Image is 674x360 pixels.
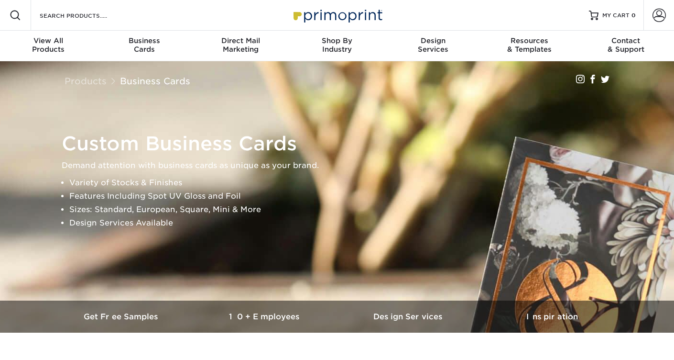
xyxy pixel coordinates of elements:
[481,31,577,61] a: Resources& Templates
[69,216,621,230] li: Design Services Available
[289,36,385,54] div: Industry
[481,36,577,54] div: & Templates
[385,36,481,54] div: Services
[69,176,621,190] li: Variety of Stocks & Finishes
[69,203,621,216] li: Sizes: Standard, European, Square, Mini & More
[50,301,194,333] a: Get Free Samples
[602,11,630,20] span: MY CART
[289,36,385,45] span: Shop By
[50,312,194,321] h3: Get Free Samples
[120,76,190,86] a: Business Cards
[480,312,624,321] h3: Inspiration
[96,36,192,54] div: Cards
[65,76,107,86] a: Products
[385,31,481,61] a: DesignServices
[578,31,674,61] a: Contact& Support
[193,36,289,45] span: Direct Mail
[96,31,192,61] a: BusinessCards
[337,312,480,321] h3: Design Services
[481,36,577,45] span: Resources
[193,36,289,54] div: Marketing
[631,12,636,19] span: 0
[337,301,480,333] a: Design Services
[578,36,674,54] div: & Support
[480,301,624,333] a: Inspiration
[96,36,192,45] span: Business
[194,312,337,321] h3: 10+ Employees
[2,331,81,357] iframe: Google Customer Reviews
[69,190,621,203] li: Features Including Spot UV Gloss and Foil
[194,301,337,333] a: 10+ Employees
[39,10,132,21] input: SEARCH PRODUCTS.....
[578,36,674,45] span: Contact
[62,159,621,172] p: Demand attention with business cards as unique as your brand.
[385,36,481,45] span: Design
[289,31,385,61] a: Shop ByIndustry
[62,132,621,155] h1: Custom Business Cards
[193,31,289,61] a: Direct MailMarketing
[289,5,385,25] img: Primoprint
